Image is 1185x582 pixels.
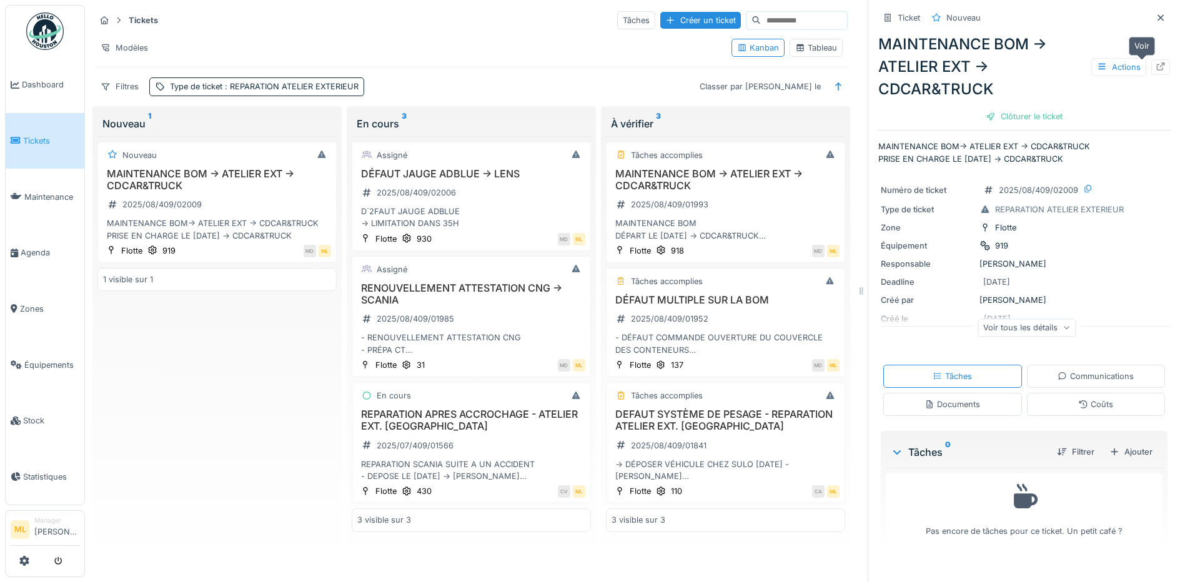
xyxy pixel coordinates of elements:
[124,14,163,26] strong: Tickets
[1078,398,1113,410] div: Coûts
[6,225,84,281] a: Agenda
[933,370,972,382] div: Tâches
[21,247,79,259] span: Agenda
[417,359,425,371] div: 31
[827,245,840,257] div: ML
[694,77,826,96] div: Classer par [PERSON_NAME] le
[827,359,840,372] div: ML
[24,359,79,371] span: Équipements
[26,12,64,50] img: Badge_color-CXgf-gQk.svg
[983,276,1010,288] div: [DATE]
[881,204,974,215] div: Type de ticket
[6,281,84,337] a: Zones
[671,245,684,257] div: 918
[357,205,585,229] div: D´2FAUT JAUGE ADBLUE -> LIMITATION DANS 35H
[630,485,651,497] div: Flotte
[891,445,1047,460] div: Tâches
[6,57,84,113] a: Dashboard
[103,168,331,192] h3: MAINTENANCE BOM -> ATELIER EXT -> CDCAR&TRUCK
[881,240,974,252] div: Équipement
[357,408,585,432] h3: REPARATION APRES ACCROCHAGE - ATELIER EXT. [GEOGRAPHIC_DATA]
[898,12,920,24] div: Ticket
[319,245,331,257] div: ML
[737,42,779,54] div: Kanban
[558,359,570,372] div: MD
[630,359,651,371] div: Flotte
[95,77,144,96] div: Filtres
[656,116,661,131] sup: 3
[377,390,411,402] div: En cours
[23,415,79,427] span: Stock
[795,42,837,54] div: Tableau
[357,116,586,131] div: En cours
[6,393,84,449] a: Stock
[881,294,1168,306] div: [PERSON_NAME]
[612,168,840,192] h3: MAINTENANCE BOM -> ATELIER EXT -> CDCAR&TRUCK
[612,332,840,355] div: - DÉFAUT COMMANDE OUVERTURE DU COUVERCLE DES CONTENEURS - DÉFAUT PORTE D'ÉJECTION 40% ET 60% - RÉ...
[1129,37,1155,55] div: Voir
[417,233,432,245] div: 930
[881,276,974,288] div: Deadline
[812,359,825,372] div: MD
[34,516,79,543] li: [PERSON_NAME]
[102,116,332,131] div: Nouveau
[6,169,84,225] a: Maintenance
[6,113,84,169] a: Tickets
[103,217,331,241] div: MAINTENANCE BOM-> ATELIER EXT -> CDCAR&TRUCK PRISE EN CHARGE LE [DATE] -> CDCAR&TRUCK
[377,313,454,325] div: 2025/08/409/01985
[122,149,157,161] div: Nouveau
[148,116,151,131] sup: 1
[377,149,407,161] div: Assigné
[357,458,585,482] div: REPARATION SCANIA SUITE A UN ACCIDENT - DEPOSE LE [DATE] -> [PERSON_NAME] - RETOUR LE
[630,245,651,257] div: Flotte
[377,187,456,199] div: 2025/08/409/02006
[23,471,79,483] span: Statistiques
[304,245,316,257] div: MD
[357,514,411,526] div: 3 visible sur 3
[24,191,79,203] span: Maintenance
[6,449,84,505] a: Statistiques
[946,12,981,24] div: Nouveau
[660,12,741,29] div: Créer un ticket
[558,485,570,498] div: CV
[612,217,840,241] div: MAINTENANCE BOM DÉPART LE [DATE] -> CDCAR&TRUCK RETOUR LE [DATE] -> CDCAR&TRUCK
[881,184,974,196] div: Numéro de ticket
[631,149,703,161] div: Tâches accomplies
[631,199,708,210] div: 2025/08/409/01993
[878,141,1170,164] p: MAINTENANCE BOM-> ATELIER EXT -> CDCAR&TRUCK PRISE EN CHARGE LE [DATE] -> CDCAR&TRUCK
[981,108,1068,125] div: Clôturer le ticket
[6,337,84,393] a: Équipements
[894,479,1154,537] div: Pas encore de tâches pour ce ticket. Un petit café ?
[881,294,974,306] div: Créé par
[375,485,397,497] div: Flotte
[122,199,202,210] div: 2025/08/409/02009
[925,398,980,410] div: Documents
[1104,443,1158,460] div: Ajouter
[995,204,1124,215] div: REPARATION ATELIER EXTERIEUR
[377,440,454,451] div: 2025/07/409/01566
[573,359,585,372] div: ML
[357,168,585,180] h3: DÉFAUT JAUGE ADBLUE -> LENS
[558,233,570,245] div: MD
[1091,58,1146,76] div: Actions
[812,245,825,257] div: MD
[357,332,585,355] div: - RENOUVELLEMENT ATTESTATION CNG - PRÉPA CT - PASSAGE CT -> TIBI
[827,485,840,498] div: ML
[631,440,707,451] div: 2025/08/409/01841
[611,116,840,131] div: À vérifier
[573,485,585,498] div: ML
[881,222,974,234] div: Zone
[573,233,585,245] div: ML
[812,485,825,498] div: CA
[671,485,682,497] div: 110
[11,516,79,546] a: ML Manager[PERSON_NAME]
[995,222,1016,234] div: Flotte
[162,245,176,257] div: 919
[612,514,665,526] div: 3 visible sur 3
[1058,370,1134,382] div: Communications
[95,39,154,57] div: Modèles
[612,408,840,432] h3: DEFAUT SYSTÈME DE PESAGE - REPARATION ATELIER EXT. [GEOGRAPHIC_DATA]
[631,275,703,287] div: Tâches accomplies
[22,79,79,91] span: Dashboard
[222,82,359,91] span: : REPARATION ATELIER EXTERIEUR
